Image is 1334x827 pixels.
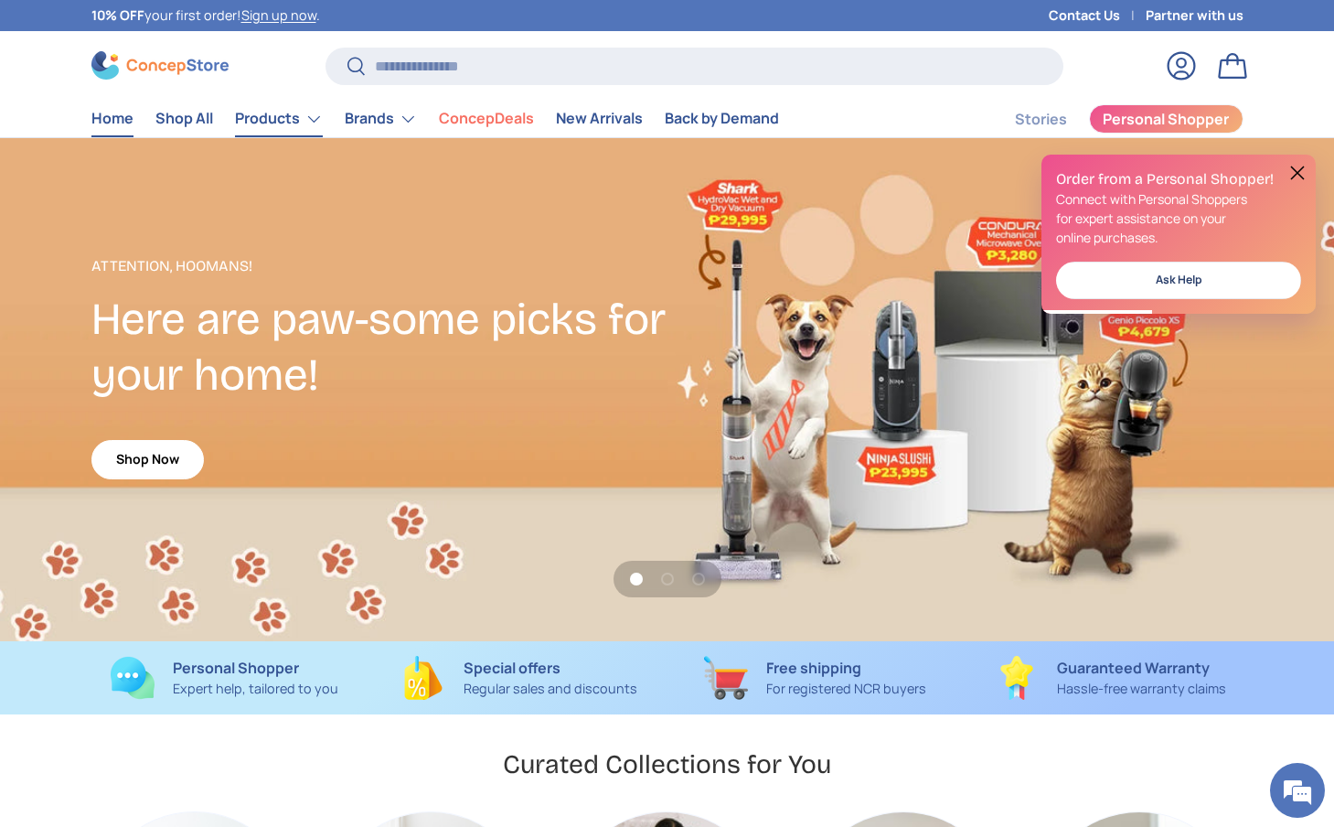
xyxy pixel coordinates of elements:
[766,679,926,699] p: For registered NCR buyers
[91,5,320,26] p: your first order! .
[1056,262,1301,299] a: Ask Help
[224,101,334,137] summary: Products
[1049,5,1146,26] a: Contact Us
[91,440,204,479] a: Shop Now
[464,679,637,699] p: Regular sales and discounts
[1056,169,1301,189] h2: Order from a Personal Shopper!
[1057,658,1210,678] strong: Guaranteed Warranty
[1056,189,1301,247] p: Connect with Personal Shoppers for expert assistance on your online purchases.
[1146,5,1243,26] a: Partner with us
[1089,104,1243,134] a: Personal Shopper
[387,656,653,700] a: Special offers Regular sales and discounts
[300,9,344,53] div: Minimize live chat window
[334,101,428,137] summary: Brands
[464,658,560,678] strong: Special offers
[665,101,779,136] a: Back by Demand
[91,6,144,24] strong: 10% OFF
[439,101,534,136] a: ConcepDeals
[91,656,358,700] a: Personal Shopper Expert help, tailored to you
[556,101,643,136] a: New Arrivals
[91,101,133,136] a: Home
[91,292,667,403] h2: Here are paw-some picks for your home!
[173,679,338,699] p: Expert help, tailored to you
[91,255,667,277] p: Attention, Hoomans!
[766,658,861,678] strong: Free shipping
[91,101,779,137] nav: Primary
[241,6,316,24] a: Sign up now
[503,748,831,782] h2: Curated Collections for You
[9,499,348,564] textarea: Type your message and hit 'Enter'
[682,656,948,700] a: Free shipping For registered NCR buyers
[1015,102,1067,137] a: Stories
[173,658,299,678] strong: Personal Shopper
[106,231,252,415] span: We're online!
[977,656,1243,700] a: Guaranteed Warranty Hassle-free warranty claims
[95,102,307,126] div: Chat with us now
[971,101,1243,137] nav: Secondary
[155,101,213,136] a: Shop All
[1057,679,1226,699] p: Hassle-free warranty claims
[91,51,229,80] img: ConcepStore
[1103,112,1229,126] span: Personal Shopper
